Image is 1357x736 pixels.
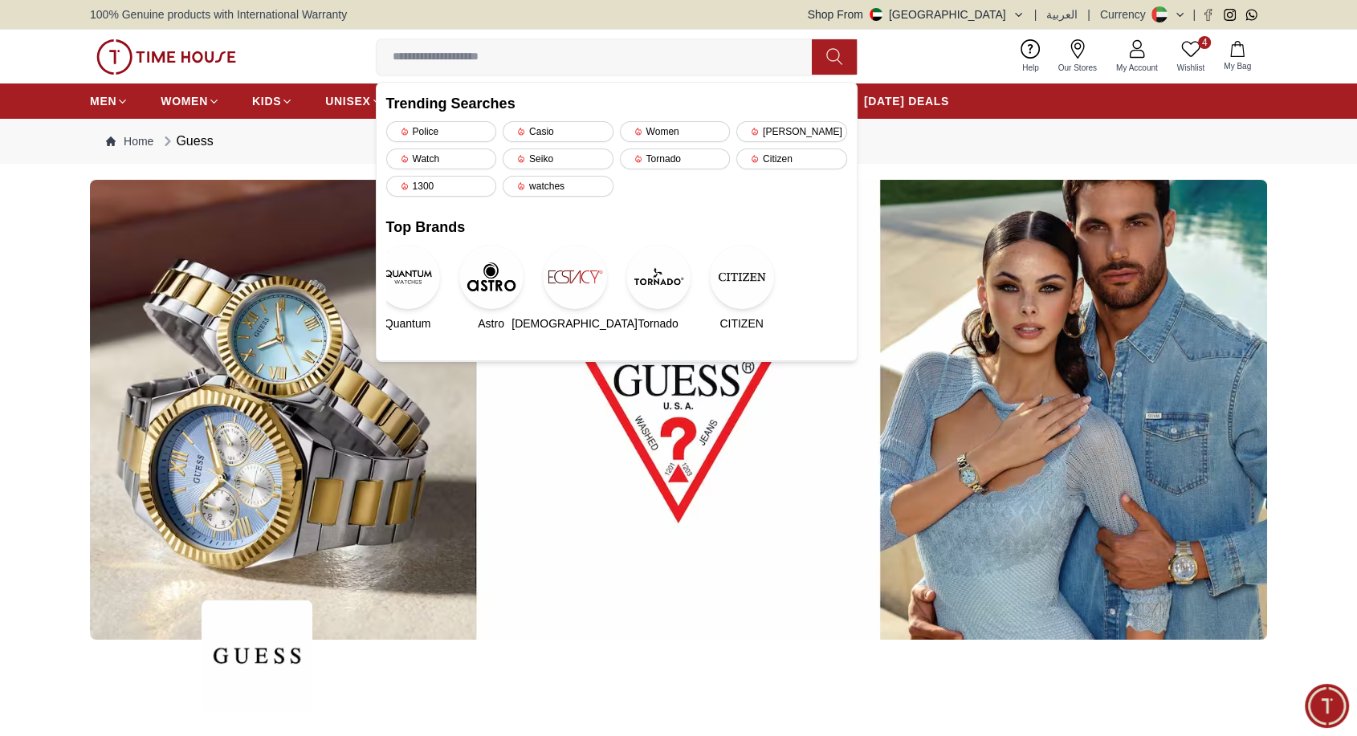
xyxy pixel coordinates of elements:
button: My Bag [1214,38,1261,75]
h2: Trending Searches [386,92,847,115]
a: QuantumQuantum [386,245,430,331]
a: CITIZENCITIZEN [720,245,764,331]
img: United Arab Emirates [870,8,882,21]
a: UNISEX [325,87,382,116]
div: Currency [1100,6,1152,22]
a: Ecstacy[DEMOGRAPHIC_DATA] [553,245,597,331]
span: WOMEN [161,93,208,109]
div: Citizen [736,148,847,169]
div: 1300 [386,176,497,197]
div: Police [386,121,497,142]
img: ... [202,600,312,711]
img: ... [96,39,236,75]
span: Help [1016,62,1045,74]
img: ... [90,180,1267,640]
img: Ecstacy [543,245,607,309]
a: Whatsapp [1245,9,1257,21]
span: [DEMOGRAPHIC_DATA] [511,315,638,331]
a: AstroAstro [470,245,513,331]
span: Quantum [385,315,431,331]
div: [PERSON_NAME] [736,121,847,142]
span: | [1034,6,1037,22]
span: Astro [478,315,504,331]
img: Astro [459,245,524,309]
span: | [1087,6,1090,22]
a: Help [1013,36,1049,77]
span: My Account [1110,62,1164,74]
img: CITIZEN [710,245,774,309]
h2: Top Brands [386,216,847,238]
span: UNISEX [325,93,370,109]
button: العربية [1046,6,1078,22]
span: Our Stores [1052,62,1103,74]
a: [DATE] DEALS [864,87,949,116]
div: Casio [503,121,613,142]
a: Our Stores [1049,36,1106,77]
div: Women [620,121,731,142]
span: Wishlist [1171,62,1211,74]
div: watches [503,176,613,197]
span: Tornado [638,315,678,331]
span: MEN [90,93,116,109]
span: | [1192,6,1196,22]
span: My Bag [1217,60,1257,72]
button: Shop From[GEOGRAPHIC_DATA] [808,6,1025,22]
div: Seiko [503,148,613,169]
span: CITIZEN [719,315,763,331]
a: TornadoTornado [637,245,680,331]
a: Facebook [1202,9,1214,21]
a: Instagram [1224,9,1236,21]
img: Quantum [376,245,440,309]
div: Tornado [620,148,731,169]
span: KIDS [252,93,281,109]
span: 4 [1198,36,1211,49]
a: WOMEN [161,87,220,116]
a: Home [106,133,153,149]
div: Chat Widget [1305,684,1349,728]
span: [DATE] DEALS [864,93,949,109]
div: Watch [386,148,497,169]
a: KIDS [252,87,293,116]
nav: Breadcrumb [90,119,1267,164]
img: Tornado [626,245,691,309]
a: MEN [90,87,128,116]
div: Guess [160,132,213,151]
a: 4Wishlist [1168,36,1214,77]
span: 100% Genuine products with International Warranty [90,6,347,22]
